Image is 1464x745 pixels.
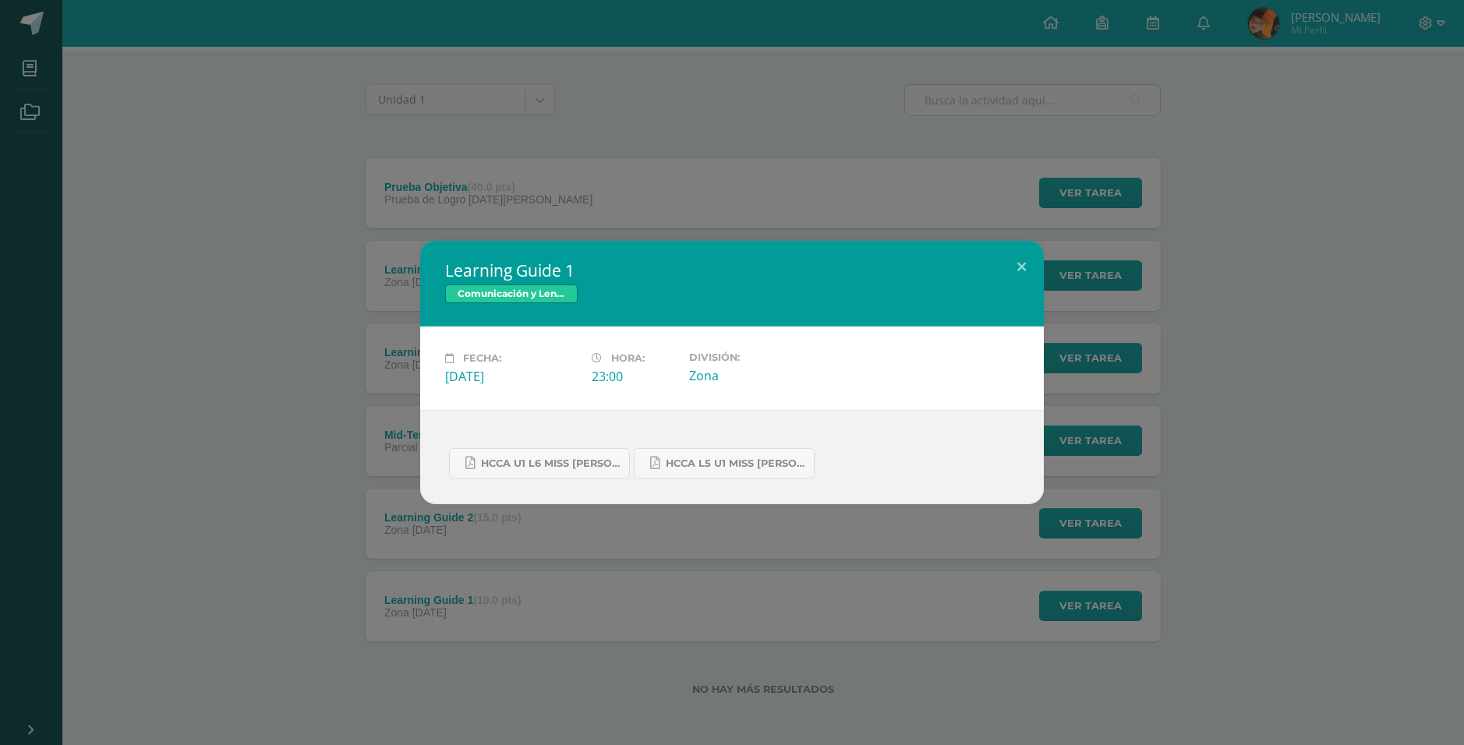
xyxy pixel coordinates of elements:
[449,448,630,478] a: HCCA U1 L6 Miss [PERSON_NAME].pdf
[611,352,645,364] span: Hora:
[634,448,815,478] a: HCCA L5 U1 Miss [PERSON_NAME].pdf
[481,457,621,470] span: HCCA U1 L6 Miss [PERSON_NAME].pdf
[445,284,578,303] span: Comunicación y Lenguaje L3 Inglés
[689,367,823,384] div: Zona
[445,260,1019,281] h2: Learning Guide 1
[592,368,677,385] div: 23:00
[999,241,1044,294] button: Close (Esc)
[666,457,806,470] span: HCCA L5 U1 Miss [PERSON_NAME].pdf
[689,351,823,363] label: División:
[463,352,501,364] span: Fecha:
[445,368,579,385] div: [DATE]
